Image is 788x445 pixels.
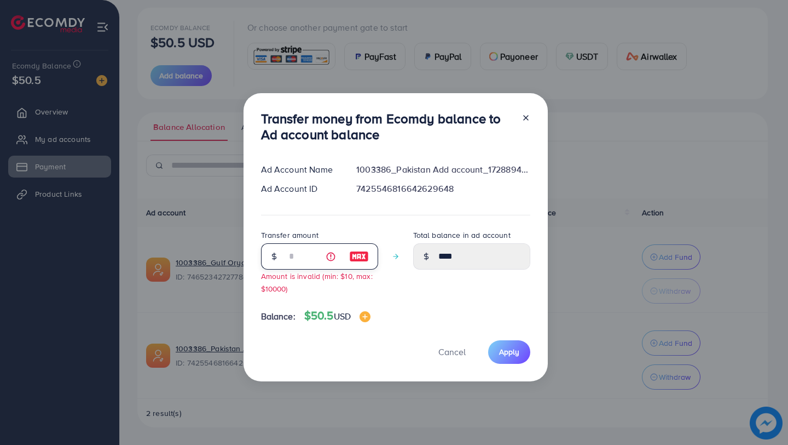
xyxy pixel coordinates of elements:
small: Amount is invalid (min: $10, max: $10000) [261,271,373,294]
h4: $50.5 [304,309,370,323]
label: Total balance in ad account [413,230,511,241]
div: 1003386_Pakistan Add account_1728894866261 [347,163,538,176]
h3: Transfer money from Ecomdy balance to Ad account balance [261,111,513,142]
div: 7425546816642629648 [347,182,538,195]
div: Ad Account Name [252,163,348,176]
img: image [349,250,369,263]
span: Apply [499,346,519,357]
button: Cancel [425,340,479,364]
button: Apply [488,340,530,364]
span: Balance: [261,310,296,323]
span: Cancel [438,346,466,358]
label: Transfer amount [261,230,318,241]
img: image [360,311,370,322]
span: USD [334,310,351,322]
div: Ad Account ID [252,182,348,195]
